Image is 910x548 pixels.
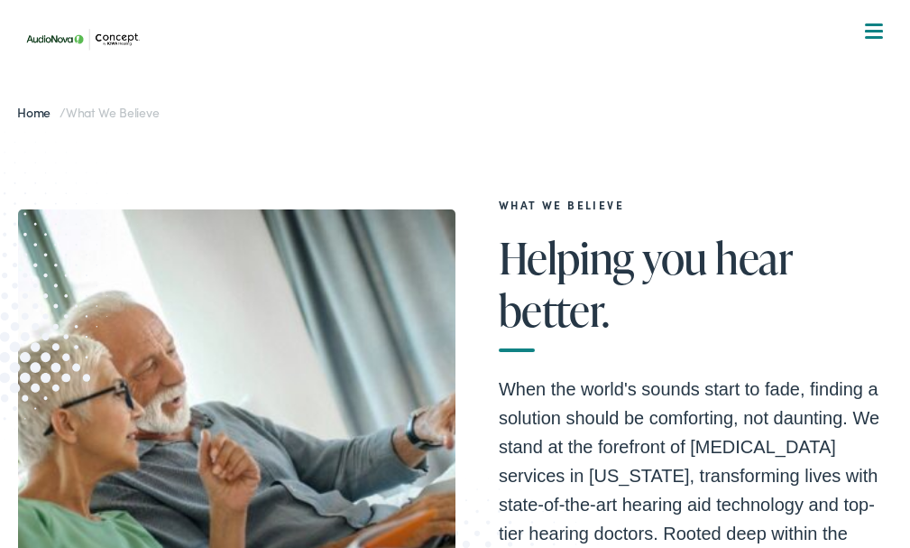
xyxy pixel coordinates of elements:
span: / [17,103,160,121]
span: Helping [499,234,634,282]
a: What We Offer [32,72,892,128]
span: hear [715,234,793,282]
a: Home [17,103,60,121]
h2: What We Believe [499,199,892,211]
span: What We Believe [66,103,160,121]
span: you [642,234,707,282]
span: better. [499,286,610,334]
